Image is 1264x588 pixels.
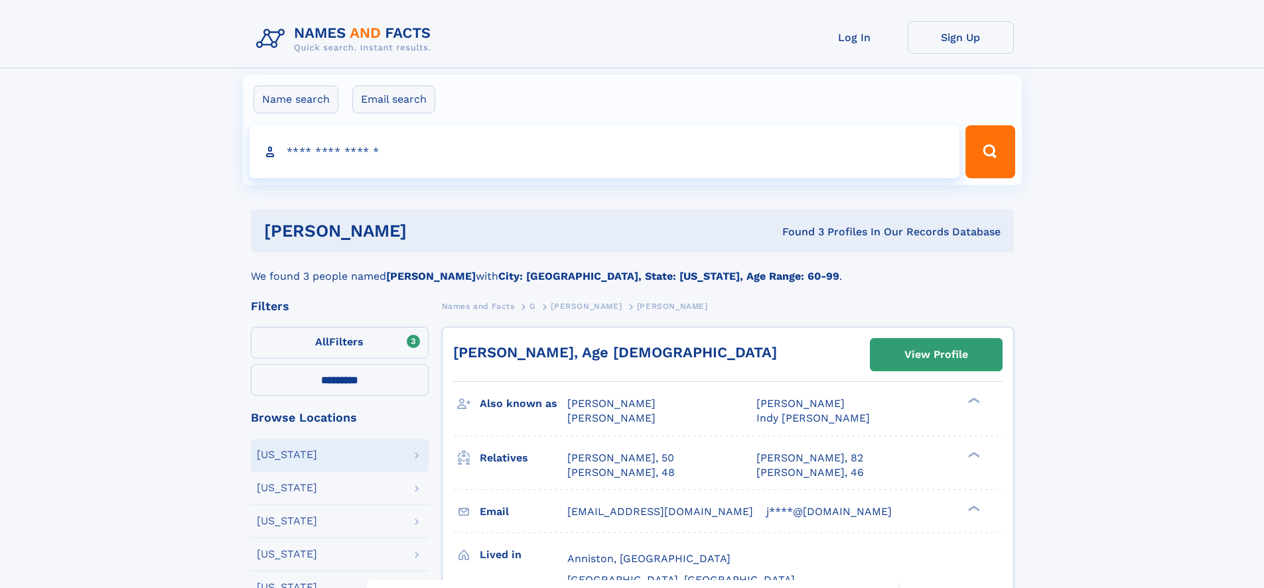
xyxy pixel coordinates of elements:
[965,396,981,405] div: ❯
[965,450,981,459] div: ❯
[386,270,476,282] b: [PERSON_NAME]
[965,504,981,512] div: ❯
[756,465,864,480] a: [PERSON_NAME], 46
[551,302,622,311] span: [PERSON_NAME]
[442,298,515,314] a: Names and Facts
[480,544,567,566] h3: Lived in
[567,465,675,480] a: [PERSON_NAME], 48
[498,270,839,282] b: City: [GEOGRAPHIC_DATA], State: [US_STATE], Age Range: 60-99
[908,21,1014,54] a: Sign Up
[264,223,595,239] h1: [PERSON_NAME]
[480,447,567,469] h3: Relatives
[567,451,674,465] a: [PERSON_NAME], 50
[257,516,317,526] div: [US_STATE]
[567,412,656,424] span: [PERSON_NAME]
[529,298,536,314] a: G
[904,339,968,370] div: View Profile
[315,335,329,348] span: All
[257,549,317,559] div: [US_STATE]
[756,397,845,410] span: [PERSON_NAME]
[251,412,429,424] div: Browse Locations
[756,412,870,424] span: Indy [PERSON_NAME]
[529,302,536,311] span: G
[352,86,435,113] label: Email search
[551,298,622,314] a: [PERSON_NAME]
[567,573,795,586] span: [GEOGRAPHIC_DATA], [GEOGRAPHIC_DATA]
[871,339,1002,371] a: View Profile
[257,449,317,460] div: [US_STATE]
[453,344,777,361] a: [PERSON_NAME], Age [DEMOGRAPHIC_DATA]
[965,125,1015,178] button: Search Button
[251,300,429,312] div: Filters
[253,86,338,113] label: Name search
[257,483,317,493] div: [US_STATE]
[480,392,567,415] h3: Also known as
[802,21,908,54] a: Log In
[637,302,708,311] span: [PERSON_NAME]
[595,225,1001,239] div: Found 3 Profiles In Our Records Database
[756,451,863,465] a: [PERSON_NAME], 82
[567,505,753,518] span: [EMAIL_ADDRESS][DOMAIN_NAME]
[567,552,731,565] span: Anniston, [GEOGRAPHIC_DATA]
[251,327,429,359] label: Filters
[251,253,1014,284] div: We found 3 people named with .
[567,397,656,410] span: [PERSON_NAME]
[249,125,960,178] input: search input
[480,500,567,523] h3: Email
[251,21,442,57] img: Logo Names and Facts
